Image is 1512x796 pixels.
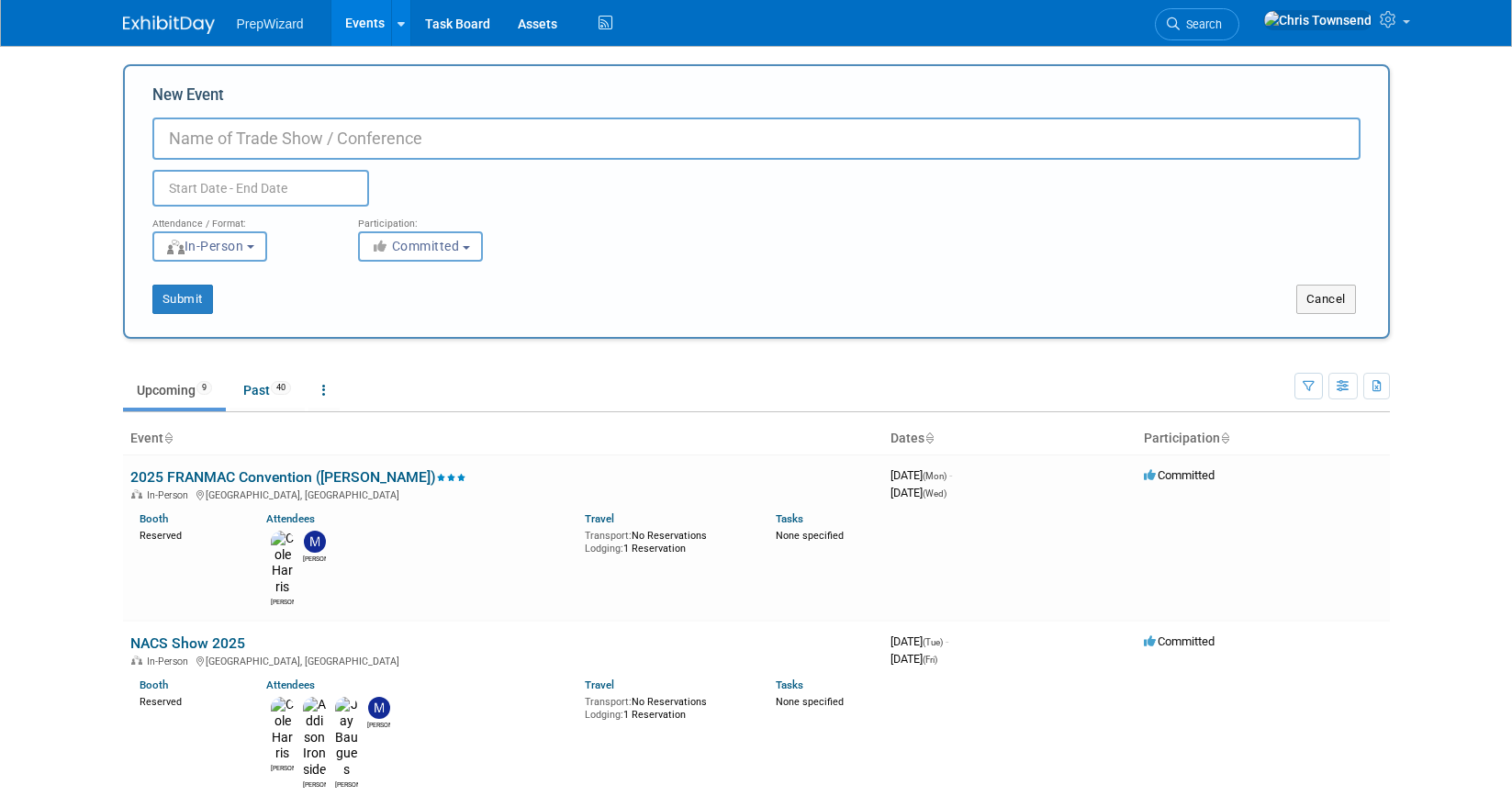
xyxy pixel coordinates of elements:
[271,596,294,607] div: Cole Harris
[131,656,142,665] img: In-Person Event
[140,678,168,691] a: Booth
[335,697,358,779] img: Jay Baugues
[152,84,224,113] label: New Event
[585,526,748,555] div: No Reservations 1 Reservation
[776,512,803,525] a: Tasks
[271,697,294,762] img: Cole Harris
[585,543,623,555] span: Lodging:
[123,423,883,454] th: Event
[266,512,315,525] a: Attendees
[303,697,326,779] img: Addison Ironside
[237,17,304,31] span: PrepWizard
[266,678,315,691] a: Attendees
[924,431,934,445] a: Sort by Start Date
[585,696,632,708] span: Transport:
[130,634,245,652] a: NACS Show 2025
[923,471,946,481] span: (Mon)
[303,779,326,790] div: Addison Ironside
[1220,431,1229,445] a: Sort by Participation Type
[923,655,937,665] span: (Fri)
[585,530,632,542] span: Transport:
[367,719,390,730] div: Matt Sanders
[152,231,267,262] button: In-Person
[230,373,305,408] a: Past40
[130,468,466,486] a: 2025 FRANMAC Convention ([PERSON_NAME])
[271,762,294,773] div: Cole Harris
[883,423,1137,454] th: Dates
[585,692,748,721] div: No Reservations 1 Reservation
[152,170,369,207] input: Start Date - End Date
[196,381,212,395] span: 9
[140,512,168,525] a: Booth
[923,637,943,647] span: (Tue)
[304,531,326,553] img: Matt Sanders
[1137,423,1390,454] th: Participation
[1144,468,1215,482] span: Committed
[140,692,240,709] div: Reserved
[890,652,937,666] span: [DATE]
[130,653,876,667] div: [GEOGRAPHIC_DATA], [GEOGRAPHIC_DATA]
[131,489,142,499] img: In-Person Event
[776,530,844,542] span: None specified
[163,431,173,445] a: Sort by Event Name
[1296,285,1356,314] button: Cancel
[271,381,291,395] span: 40
[130,487,876,501] div: [GEOGRAPHIC_DATA], [GEOGRAPHIC_DATA]
[123,16,215,34] img: ExhibitDay
[152,285,213,314] button: Submit
[147,656,194,667] span: In-Person
[147,489,194,501] span: In-Person
[358,231,483,262] button: Committed
[1263,10,1372,30] img: Chris Townsend
[271,531,294,596] img: Cole Harris
[165,239,244,253] span: In-Person
[776,696,844,708] span: None specified
[1155,8,1239,40] a: Search
[923,488,946,499] span: (Wed)
[949,468,952,482] span: -
[585,678,614,691] a: Travel
[776,678,803,691] a: Tasks
[358,207,536,230] div: Participation:
[890,486,946,499] span: [DATE]
[140,526,240,543] div: Reserved
[152,118,1361,160] input: Name of Trade Show / Conference
[123,373,226,408] a: Upcoming9
[946,634,948,648] span: -
[585,512,614,525] a: Travel
[1180,17,1222,31] span: Search
[1144,634,1215,648] span: Committed
[371,239,460,253] span: Committed
[368,697,390,719] img: Matt Sanders
[303,553,326,564] div: Matt Sanders
[585,709,623,721] span: Lodging:
[890,634,948,648] span: [DATE]
[890,468,952,482] span: [DATE]
[335,779,358,790] div: Jay Baugues
[152,207,330,230] div: Attendance / Format:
